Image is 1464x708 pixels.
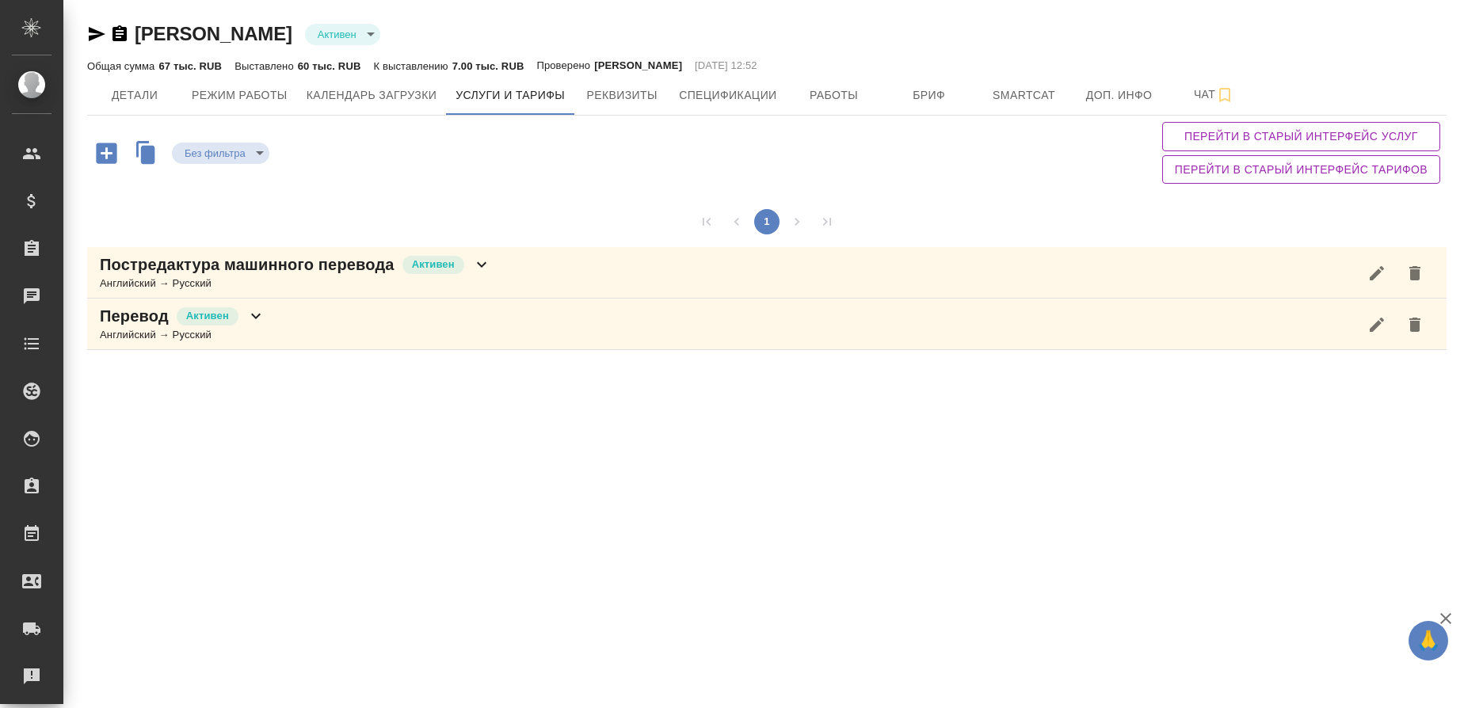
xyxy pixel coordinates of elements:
span: 🙏 [1415,624,1442,657]
nav: pagination navigation [692,209,842,234]
div: Постредактура машинного переводаАктивенАнглийский → Русский [87,247,1447,299]
p: 60 тыс. RUB [298,60,361,72]
div: Активен [305,24,380,45]
span: Перейти в старый интерфейс услуг [1175,127,1428,147]
span: Спецификации [679,86,776,105]
div: Английский → Русский [100,327,265,343]
div: Английский → Русский [100,276,491,291]
button: Активен [313,28,361,41]
span: Работы [796,86,872,105]
svg: Подписаться [1215,86,1234,105]
p: [PERSON_NAME] [594,58,682,74]
span: Реквизиты [584,86,660,105]
button: Без фильтра [180,147,250,160]
button: Скопировать услуги другого исполнителя [128,137,172,173]
span: Календарь загрузки [307,86,437,105]
button: Редактировать услугу [1358,254,1396,292]
span: Чат [1176,85,1252,105]
button: Редактировать услугу [1358,306,1396,344]
span: Детали [97,86,173,105]
p: Постредактура машинного перевода [100,253,395,276]
p: Перевод [100,305,169,327]
p: Активен [186,308,229,324]
button: Скопировать ссылку для ЯМессенджера [87,25,106,44]
button: Удалить услугу [1396,254,1434,292]
p: 7.00 тыс. RUB [452,60,524,72]
div: Активен [172,143,269,164]
span: Услуги и тарифы [456,86,565,105]
p: 67 тыс. RUB [158,60,222,72]
a: [PERSON_NAME] [135,23,292,44]
button: 🙏 [1409,621,1448,660]
p: Общая сумма [87,60,158,72]
p: Активен [412,257,455,272]
span: Smartcat [986,86,1062,105]
button: Добавить услугу [85,137,128,169]
p: К выставлению [373,60,452,72]
div: ПереводАктивенАнглийский → Русский [87,299,1447,350]
button: Скопировать ссылку [110,25,129,44]
p: Выставлено [234,60,298,72]
button: Удалить услугу [1396,306,1434,344]
span: Режим работы [192,86,288,105]
button: Перейти в старый интерфейс тарифов [1162,155,1440,185]
span: Доп. инфо [1081,86,1157,105]
button: Перейти в старый интерфейс услуг [1162,122,1440,151]
span: Перейти в старый интерфейс тарифов [1175,160,1428,180]
p: [DATE] 12:52 [695,58,757,74]
p: Проверено [536,58,594,74]
span: Бриф [891,86,967,105]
